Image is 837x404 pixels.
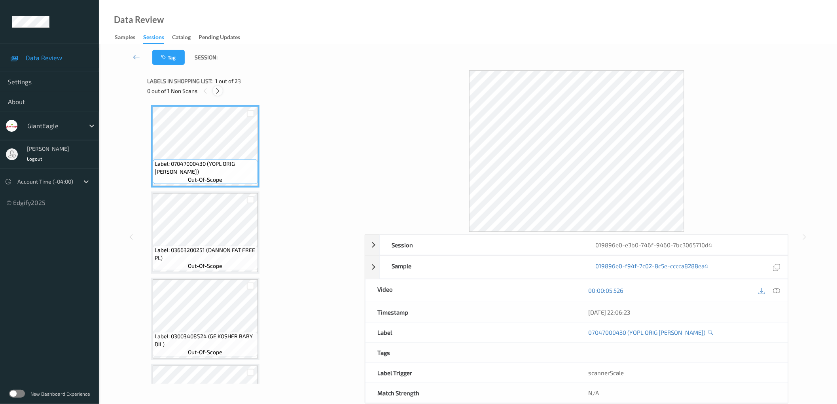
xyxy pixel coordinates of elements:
[199,33,240,43] div: Pending Updates
[115,32,143,43] a: Samples
[365,322,577,342] div: Label
[380,256,584,279] div: Sample
[365,256,788,279] div: Sample019896e0-f94f-7c02-8c5e-cccca8288ea4
[365,343,577,362] div: Tags
[199,32,248,43] a: Pending Updates
[365,363,577,383] div: Label Trigger
[365,383,577,403] div: Match Strength
[365,302,577,322] div: Timestamp
[152,50,185,65] button: Tag
[188,262,223,270] span: out-of-scope
[172,32,199,43] a: Catalog
[155,246,256,262] span: Label: 03663200251 (DANNON FAT FREE PL)
[188,348,223,356] span: out-of-scope
[115,33,135,43] div: Samples
[589,328,706,336] a: 07047000430 (YOPL ORIG [PERSON_NAME])
[155,160,256,176] span: Label: 07047000430 (YOPL ORIG [PERSON_NAME])
[147,77,212,85] span: Labels in shopping list:
[577,363,788,383] div: scannerScale
[147,86,359,96] div: 0 out of 1 Non Scans
[143,32,172,44] a: Sessions
[584,235,788,255] div: 019896e0-e3b0-746f-9460-7bc3065710d4
[380,235,584,255] div: Session
[577,383,788,403] div: N/A
[365,235,788,255] div: Session019896e0-e3b0-746f-9460-7bc3065710d4
[195,53,218,61] span: Session:
[143,33,164,44] div: Sessions
[114,16,164,24] div: Data Review
[365,279,577,302] div: Video
[215,77,241,85] span: 1 out of 23
[155,332,256,348] span: Label: 03003408524 (GE KOSHER BABY DIL)
[188,176,223,184] span: out-of-scope
[596,262,708,273] a: 019896e0-f94f-7c02-8c5e-cccca8288ea4
[172,33,191,43] div: Catalog
[589,308,776,316] div: [DATE] 22:06:23
[589,286,624,294] a: 00:00:05.526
